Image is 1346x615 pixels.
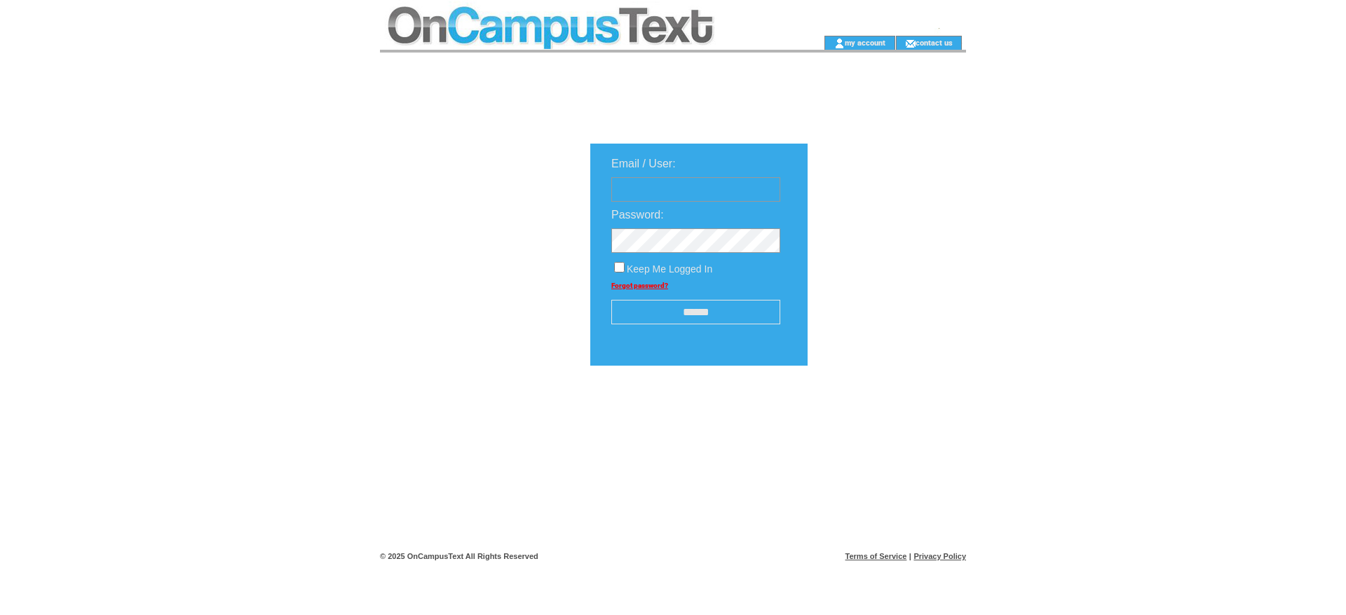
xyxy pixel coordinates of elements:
[845,552,907,560] a: Terms of Service
[905,38,916,49] img: contact_us_icon.gif
[916,38,953,47] a: contact us
[627,263,712,275] span: Keep Me Logged In
[909,552,911,560] span: |
[611,282,668,289] a: Forgot password?
[834,38,845,49] img: account_icon.gif
[611,209,664,221] span: Password:
[380,552,538,560] span: © 2025 OnCampusText All Rights Reserved
[845,38,885,47] a: my account
[611,158,676,170] span: Email / User:
[913,552,966,560] a: Privacy Policy
[848,401,918,418] img: transparent.png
